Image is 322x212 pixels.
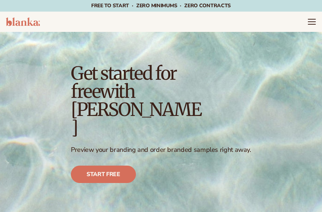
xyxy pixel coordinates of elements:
summary: Menu [307,17,316,26]
p: Preview your branding and order branded samples right away. [71,146,251,154]
a: Start free [71,166,136,183]
img: logo [6,17,40,26]
h1: Get started for free with [PERSON_NAME] [71,65,201,137]
span: Free to start · ZERO minimums · ZERO contracts [91,2,231,9]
